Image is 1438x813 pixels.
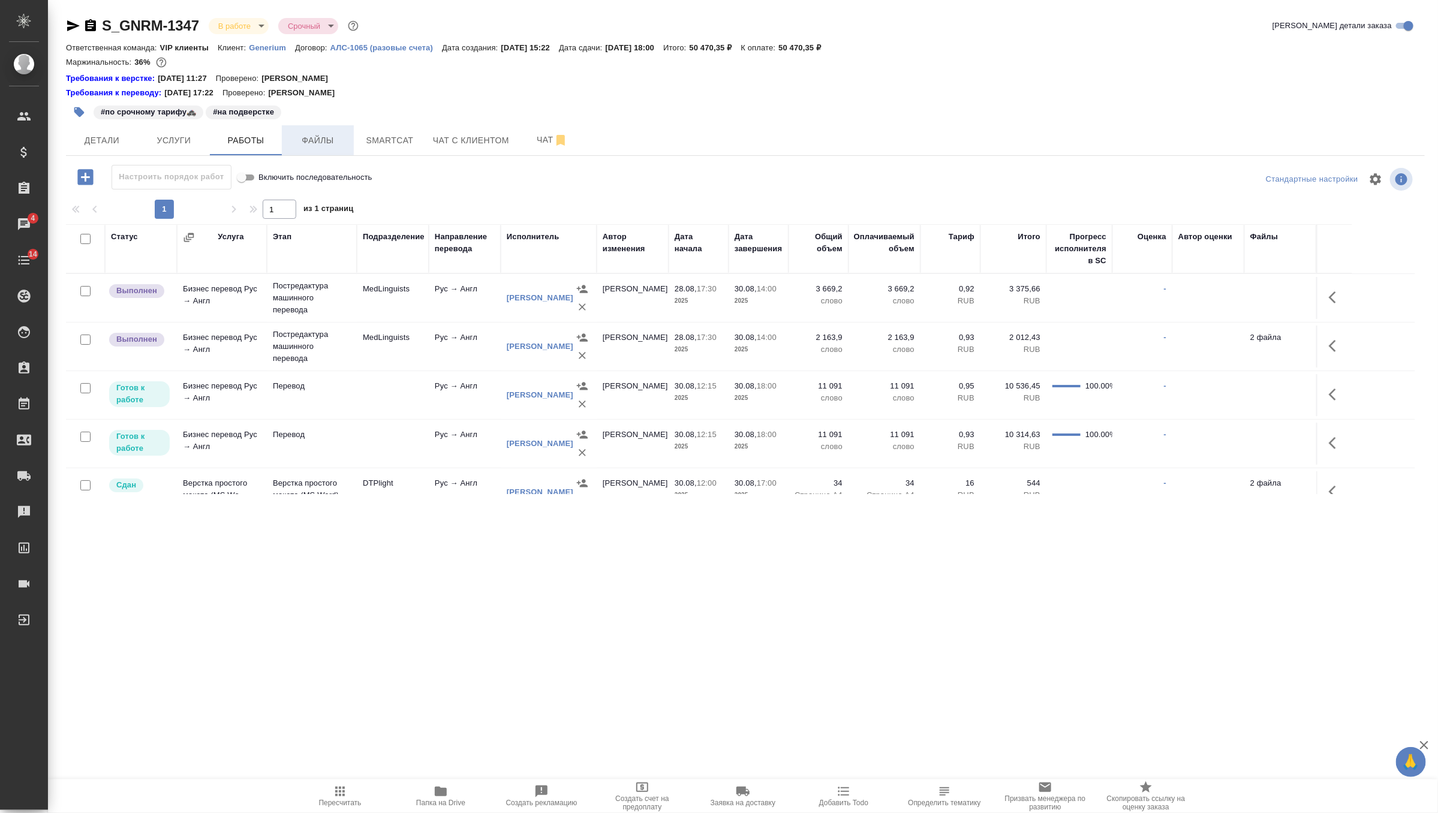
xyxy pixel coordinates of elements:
div: Прогресс исполнителя в SC [1052,231,1106,267]
p: Итого: [663,43,689,52]
p: 11 091 [855,380,914,392]
td: MedLinguists [357,326,429,368]
div: Исполнитель завершил работу [108,332,171,348]
button: Назначить [573,377,591,395]
td: Бизнес перевод Рус → Англ [177,326,267,368]
p: 50 470,35 ₽ [778,43,830,52]
a: Generium [249,42,295,52]
p: 2 файла [1250,332,1310,344]
p: 10 536,45 [986,380,1040,392]
button: Здесь прячутся важные кнопки [1322,332,1350,360]
p: 30.08, [735,430,757,439]
p: слово [855,295,914,307]
div: Дата начала [675,231,723,255]
p: Перевод [273,429,351,441]
a: [PERSON_NAME] [507,390,573,399]
button: Удалить [573,347,591,365]
button: Скопировать ссылку для ЯМессенджера [66,19,80,33]
a: Требования к переводу: [66,87,164,99]
p: 28.08, [675,284,697,293]
p: [DATE] 11:27 [158,73,216,85]
p: 30.08, [675,381,697,390]
button: Скопировать ссылку [83,19,98,33]
div: Нажми, чтобы открыть папку с инструкцией [66,73,158,85]
p: [DATE] 17:22 [164,87,222,99]
button: Добавить Todo [793,779,894,813]
p: Дата сдачи: [559,43,605,52]
p: 12:00 [697,478,717,487]
p: К оплате: [741,43,779,52]
a: S_GNRM-1347 [102,17,199,34]
span: Папка на Drive [416,799,465,807]
button: Здесь прячутся важные кнопки [1322,429,1350,457]
button: 🙏 [1396,747,1426,777]
p: Проверено: [222,87,269,99]
button: Добавить работу [69,165,102,189]
a: - [1164,478,1166,487]
button: Определить тематику [894,779,995,813]
p: RUB [986,489,1040,501]
div: Менеджер проверил работу исполнителя, передает ее на следующий этап [108,477,171,493]
a: [PERSON_NAME] [507,487,573,496]
td: [PERSON_NAME] [597,326,669,368]
div: Исполнитель завершил работу [108,283,171,299]
td: [PERSON_NAME] [597,423,669,465]
span: Включить последовательность [258,171,372,183]
p: #по срочному тарифу🚓 [101,106,196,118]
p: Страница А4 [855,489,914,501]
p: 30.08, [675,478,697,487]
span: Настроить таблицу [1361,165,1390,194]
p: 11 091 [795,429,843,441]
div: Исполнитель [507,231,559,243]
p: Верстка простого макета (MS Word) [273,477,351,501]
button: Сгруппировать [183,231,195,243]
p: Готов к работе [116,430,163,454]
p: 10 314,63 [986,429,1040,441]
button: 26783.17 RUB; [154,55,169,70]
p: Маржинальность: [66,58,134,67]
button: Призвать менеджера по развитию [995,779,1096,813]
button: Здесь прячутся важные кнопки [1322,477,1350,506]
div: Файлы [1250,231,1278,243]
button: Доп статусы указывают на важность/срочность заказа [345,18,361,34]
span: на подверстке [204,106,282,116]
p: 30.08, [735,478,757,487]
a: 4 [3,209,45,239]
p: 12:15 [697,430,717,439]
td: Рус → Англ [429,277,501,319]
p: Договор: [295,43,330,52]
p: слово [795,344,843,356]
div: Оплачиваемый объем [854,231,914,255]
p: 3 375,66 [986,283,1040,295]
button: Назначить [573,280,591,298]
p: 3 669,2 [795,283,843,295]
p: Перевод [273,380,351,392]
p: Выполнен [116,285,157,297]
p: 16 [926,477,974,489]
p: Проверено: [216,73,262,85]
div: Итого [1018,231,1040,243]
span: [PERSON_NAME] детали заказа [1272,20,1392,32]
td: [PERSON_NAME] [597,471,669,513]
div: Услуга [218,231,243,243]
p: 18:00 [757,430,777,439]
p: RUB [986,392,1040,404]
span: Пересчитать [319,799,362,807]
p: 17:00 [757,478,777,487]
span: Smartcat [361,133,419,148]
p: [PERSON_NAME] [268,87,344,99]
p: 2 файла [1250,477,1310,489]
svg: Отписаться [553,133,568,147]
p: слово [795,392,843,404]
div: Исполнитель может приступить к работе [108,380,171,408]
div: Направление перевода [435,231,495,255]
p: [DATE] 15:22 [501,43,559,52]
p: VIP клиенты [160,43,218,52]
button: Заявка на доставку [693,779,793,813]
span: 4 [23,212,42,224]
p: 2 163,9 [795,332,843,344]
td: Рус → Англ [429,326,501,368]
div: Исполнитель может приступить к работе [108,429,171,457]
p: слово [855,392,914,404]
a: Требования к верстке: [66,73,158,85]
